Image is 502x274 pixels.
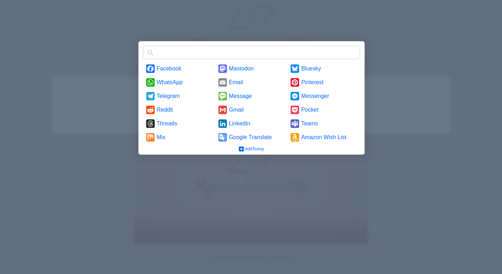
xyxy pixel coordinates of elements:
[287,89,360,103] a: Messenger
[287,62,360,75] a: Bluesky
[287,117,360,130] a: Teams
[143,117,215,130] a: Threads
[143,62,215,75] a: Facebook
[234,144,269,154] a: AddToAny
[143,89,215,103] a: Telegram
[215,131,287,144] a: Google Translate
[215,103,287,117] a: Gmail
[138,41,365,155] div: Share
[215,62,287,75] a: Mastodon
[287,76,360,89] a: Pinterest
[215,89,287,103] a: Message
[287,131,360,144] a: Amazon Wish List
[287,103,360,117] a: Pocket
[143,131,215,144] a: Mix
[143,76,215,89] a: WhatsApp
[215,117,287,130] a: LinkedIn
[143,103,215,117] a: Reddit
[215,76,287,89] a: Email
